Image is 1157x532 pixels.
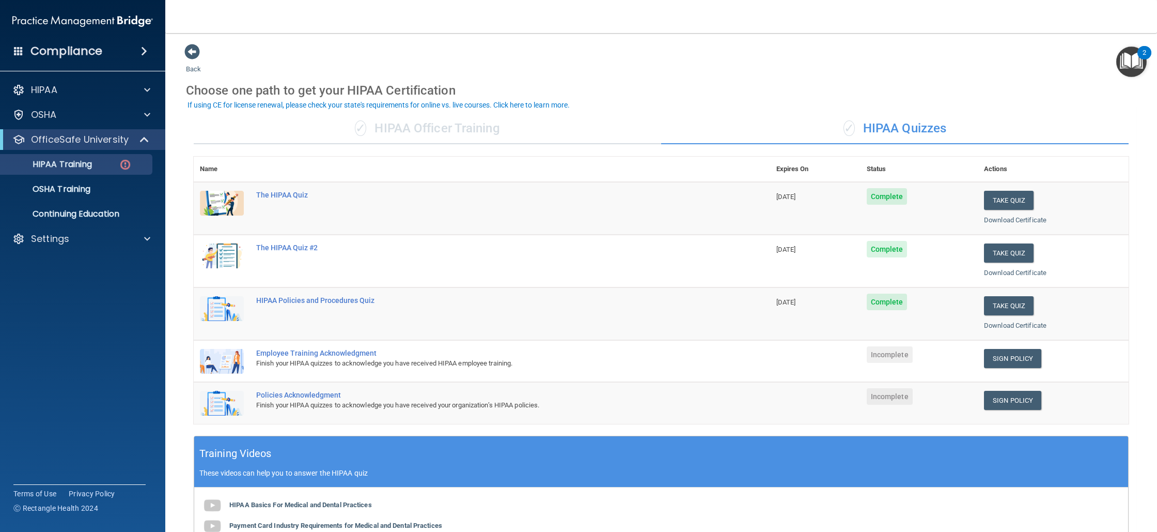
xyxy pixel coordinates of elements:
button: Take Quiz [984,296,1034,315]
div: HIPAA Policies and Procedures Quiz [256,296,718,305]
a: Sign Policy [984,391,1041,410]
a: HIPAA [12,84,150,96]
div: Finish your HIPAA quizzes to acknowledge you have received your organization’s HIPAA policies. [256,399,718,412]
b: Payment Card Industry Requirements for Medical and Dental Practices [229,522,442,529]
iframe: Drift Widget Chat Controller [1105,461,1145,500]
b: HIPAA Basics For Medical and Dental Practices [229,501,372,509]
div: HIPAA Quizzes [661,113,1129,144]
a: OSHA [12,109,150,121]
p: HIPAA [31,84,57,96]
p: Settings [31,233,69,245]
span: Complete [867,294,908,310]
button: Take Quiz [984,191,1034,210]
span: Complete [867,188,908,205]
p: These videos can help you to answer the HIPAA quiz [199,469,1123,477]
a: Download Certificate [984,322,1046,329]
h4: Compliance [30,44,102,58]
div: 2 [1143,53,1146,66]
a: OfficeSafe University [12,133,150,146]
div: If using CE for license renewal, please check your state's requirements for online vs. live cours... [187,101,570,109]
img: PMB logo [12,11,153,32]
span: [DATE] [776,246,796,253]
p: OfficeSafe University [31,133,129,146]
a: Download Certificate [984,216,1046,224]
p: OSHA Training [7,184,90,194]
span: ✓ [843,120,855,136]
span: [DATE] [776,298,796,306]
a: Download Certificate [984,269,1046,277]
a: Privacy Policy [69,489,115,499]
span: ✓ [355,120,366,136]
div: Policies Acknowledgment [256,391,718,399]
div: HIPAA Officer Training [194,113,661,144]
a: Terms of Use [13,489,56,499]
button: Open Resource Center, 2 new notifications [1116,47,1147,77]
div: The HIPAA Quiz [256,191,718,199]
div: Employee Training Acknowledgment [256,349,718,357]
span: Incomplete [867,388,913,405]
a: Back [186,53,201,73]
div: The HIPAA Quiz #2 [256,244,718,252]
span: Incomplete [867,346,913,363]
a: Sign Policy [984,349,1041,368]
th: Name [194,157,250,182]
span: [DATE] [776,193,796,201]
div: Finish your HIPAA quizzes to acknowledge you have received HIPAA employee training. [256,357,718,370]
span: Complete [867,241,908,257]
a: Settings [12,233,150,245]
div: Choose one path to get your HIPAA Certification [186,75,1136,105]
th: Actions [978,157,1129,182]
img: gray_youtube_icon.38fcd6cc.png [202,495,223,516]
button: If using CE for license renewal, please check your state's requirements for online vs. live cours... [186,100,571,110]
img: danger-circle.6113f641.png [119,158,132,171]
th: Expires On [770,157,861,182]
p: HIPAA Training [7,159,92,170]
p: Continuing Education [7,209,148,219]
button: Take Quiz [984,244,1034,263]
th: Status [861,157,978,182]
h5: Training Videos [199,445,272,463]
p: OSHA [31,109,57,121]
span: Ⓒ Rectangle Health 2024 [13,503,98,513]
